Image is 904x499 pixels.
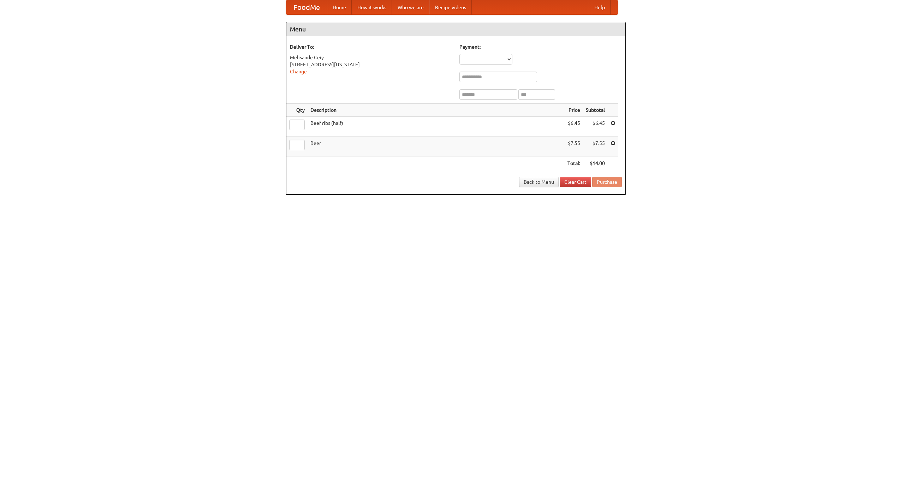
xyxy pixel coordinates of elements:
h4: Menu [286,22,625,36]
td: $6.45 [583,117,608,137]
td: $7.55 [565,137,583,157]
th: Price [565,104,583,117]
a: Who we are [392,0,429,14]
a: Home [327,0,352,14]
a: FoodMe [286,0,327,14]
a: Back to Menu [519,177,559,187]
a: Change [290,69,307,74]
a: Help [589,0,611,14]
a: Clear Cart [560,177,591,187]
a: Recipe videos [429,0,472,14]
td: Beef ribs (half) [308,117,565,137]
button: Purchase [592,177,622,187]
td: Beer [308,137,565,157]
h5: Deliver To: [290,43,452,50]
th: $14.00 [583,157,608,170]
th: Subtotal [583,104,608,117]
div: Melisande Ceiy [290,54,452,61]
td: $6.45 [565,117,583,137]
td: $7.55 [583,137,608,157]
th: Description [308,104,565,117]
a: How it works [352,0,392,14]
h5: Payment: [459,43,622,50]
div: [STREET_ADDRESS][US_STATE] [290,61,452,68]
th: Total: [565,157,583,170]
th: Qty [286,104,308,117]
